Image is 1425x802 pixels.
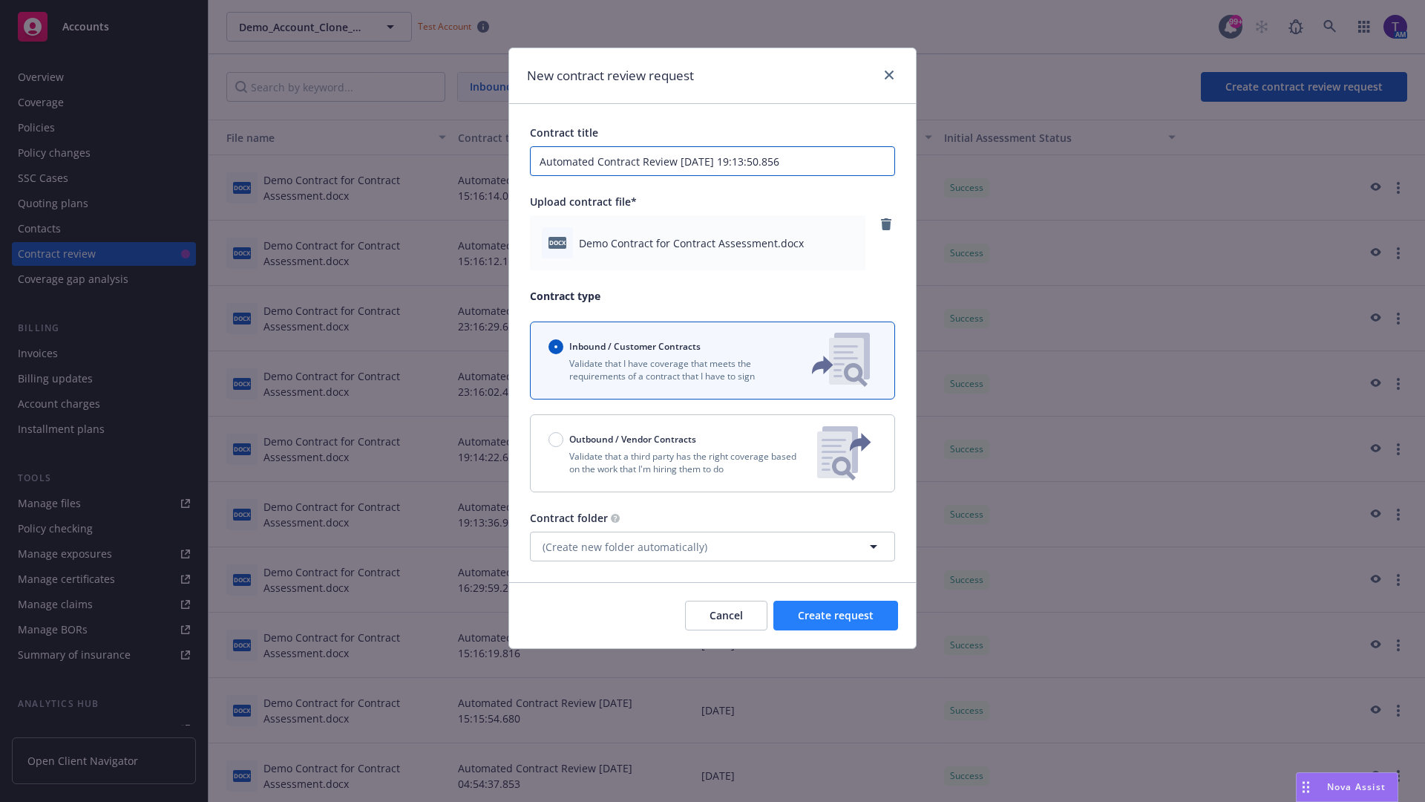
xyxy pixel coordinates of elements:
[710,608,743,622] span: Cancel
[880,66,898,84] a: close
[530,288,895,304] p: Contract type
[569,340,701,353] span: Inbound / Customer Contracts
[530,146,895,176] input: Enter a title for this contract
[569,433,696,446] span: Outbound / Vendor Contracts
[548,357,787,382] p: Validate that I have coverage that meets the requirements of a contract that I have to sign
[685,601,767,630] button: Cancel
[530,195,637,209] span: Upload contract file*
[548,237,566,248] span: docx
[579,235,804,251] span: Demo Contract for Contract Assessment.docx
[548,450,805,475] p: Validate that a third party has the right coverage based on the work that I'm hiring them to do
[773,601,898,630] button: Create request
[1297,773,1315,801] div: Drag to move
[530,322,895,400] button: Inbound / Customer ContractsValidate that I have coverage that meets the requirements of a contra...
[543,539,707,555] span: (Create new folder automatically)
[877,215,895,233] a: remove
[527,66,694,85] h1: New contract review request
[1327,780,1386,793] span: Nova Assist
[530,511,608,525] span: Contract folder
[530,125,598,140] span: Contract title
[1296,772,1398,802] button: Nova Assist
[548,432,563,447] input: Outbound / Vendor Contracts
[530,532,895,561] button: (Create new folder automatically)
[530,414,895,492] button: Outbound / Vendor ContractsValidate that a third party has the right coverage based on the work t...
[798,608,874,622] span: Create request
[548,339,563,354] input: Inbound / Customer Contracts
